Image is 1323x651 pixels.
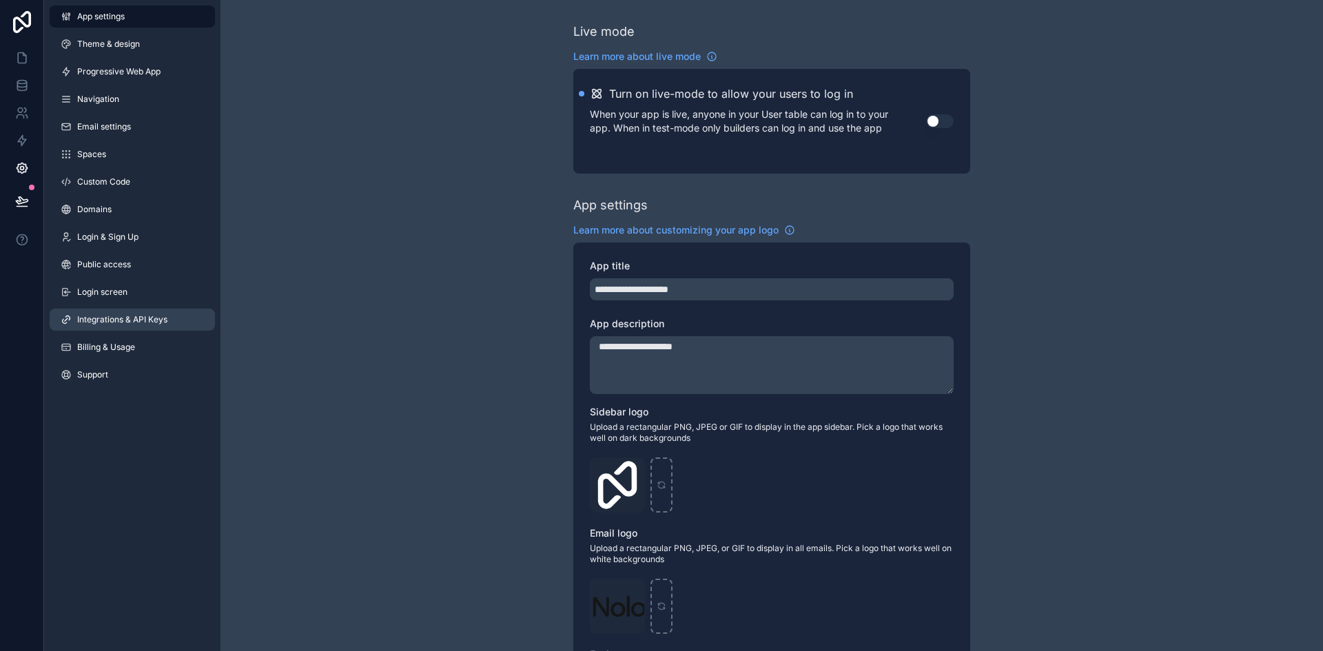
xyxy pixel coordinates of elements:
span: Billing & Usage [77,342,135,353]
a: Navigation [50,88,215,110]
a: Learn more about live mode [573,50,717,63]
a: Support [50,364,215,386]
div: Live mode [573,22,635,41]
span: Login & Sign Up [77,231,139,242]
a: Public access [50,254,215,276]
span: App description [590,318,664,329]
span: Integrations & API Keys [77,314,167,325]
a: Integrations & API Keys [50,309,215,331]
span: Custom Code [77,176,130,187]
span: App title [590,260,630,271]
span: Progressive Web App [77,66,161,77]
span: App settings [77,11,125,22]
span: Learn more about customizing your app logo [573,223,779,237]
a: Domains [50,198,215,220]
span: Upload a rectangular PNG, JPEG, or GIF to display in all emails. Pick a logo that works well on w... [590,543,954,565]
a: Login screen [50,281,215,303]
span: Sidebar logo [590,406,648,417]
span: Domains [77,204,112,215]
span: Upload a rectangular PNG, JPEG or GIF to display in the app sidebar. Pick a logo that works well ... [590,422,954,444]
span: Spaces [77,149,106,160]
div: App settings [573,196,648,215]
span: Theme & design [77,39,140,50]
a: App settings [50,6,215,28]
a: Spaces [50,143,215,165]
h2: Turn on live-mode to allow your users to log in [609,85,853,102]
p: When your app is live, anyone in your User table can log in to your app. When in test-mode only b... [590,107,926,135]
a: Learn more about customizing your app logo [573,223,795,237]
a: Progressive Web App [50,61,215,83]
a: Custom Code [50,171,215,193]
a: Email settings [50,116,215,138]
a: Billing & Usage [50,336,215,358]
a: Theme & design [50,33,215,55]
a: Login & Sign Up [50,226,215,248]
span: Email logo [590,527,637,539]
span: Navigation [77,94,119,105]
span: Public access [77,259,131,270]
span: Learn more about live mode [573,50,701,63]
span: Login screen [77,287,127,298]
span: Support [77,369,108,380]
span: Email settings [77,121,131,132]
